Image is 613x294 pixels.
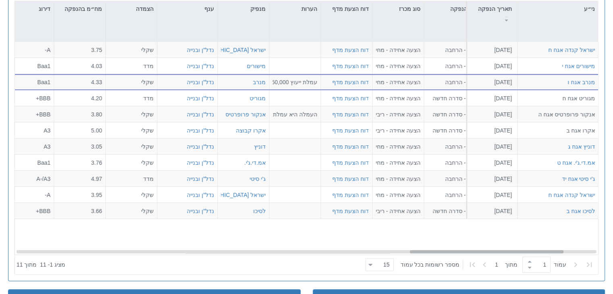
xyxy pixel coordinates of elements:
a: דוח הצעת מדף [332,127,369,134]
button: נדל"ן ובנייה [187,207,214,215]
div: [DATE] [470,78,512,86]
div: מדד [109,175,154,183]
div: נדל"ן ובנייה [187,94,214,102]
div: ‏ מתוך [362,256,596,273]
div: נדל"ן ובנייה [187,126,214,135]
div: אגח - הרחבה [427,46,477,54]
div: עמלת ייעוץ 150,000 ₪ [272,78,317,86]
div: 15 [383,261,393,269]
div: נדל"ן ובנייה [187,191,214,199]
div: אגח - הרחבה [427,159,477,167]
button: נדל"ן ובנייה [187,110,214,118]
a: דוח הצעת מדף [332,63,369,69]
div: הצעה אחידה - מחיר [376,175,420,183]
div: הצמדה [106,1,157,17]
button: ישראל [GEOGRAPHIC_DATA] [190,46,266,54]
div: נדל"ן ובנייה [187,143,214,151]
div: 3.76 [57,159,102,167]
a: דוח הצעת מדף [332,176,369,182]
div: אגח - הרחבה [427,78,477,86]
div: [DATE] [470,94,512,102]
div: אגח - סדרה חדשה [427,94,477,102]
div: 4.03 [57,62,102,70]
button: נדל"ן ובנייה [187,62,214,70]
div: לסיכו אגח ב [566,207,595,215]
div: סוג מכרז [372,1,424,17]
div: סוג הנפקה [424,1,480,17]
button: מישורים אגח י [562,62,595,70]
button: נדל"ן ובנייה [187,159,214,167]
div: [DATE] [470,159,512,167]
button: ג'י סיטי אגח יד [561,175,594,183]
a: דוח הצעת מדף [332,159,369,166]
div: שקלי [109,126,154,135]
div: אנקור פרופרטיס אגח ה [521,110,595,118]
div: ענף [157,1,217,17]
div: ני״ע [517,1,598,17]
div: A- [6,191,50,199]
div: 4.33 [57,78,102,86]
button: ישראל קנדה אגח ח [548,191,595,199]
div: אגח - הרחבה [427,62,477,70]
div: Baa1 [6,62,50,70]
div: [DATE] [470,175,512,183]
div: 4.97 [57,175,102,183]
a: דוח הצעת מדף [332,95,369,101]
button: נדל"ן ובנייה [187,46,214,54]
div: A-/A3 [6,175,50,183]
button: מגוריט [249,94,266,102]
div: מנרב [253,78,266,86]
div: הערות [269,1,320,17]
div: אקרו קבוצה [236,126,266,135]
div: 3.75 [57,46,102,54]
div: אגח - סדרה חדשה [427,126,477,135]
div: מדד [109,94,154,102]
span: ‏עמוד [554,261,566,269]
div: הצעה אחידה - מחיר [376,46,420,54]
div: אגח - סדרה חדשה [427,110,477,118]
div: 4.20 [57,94,102,102]
div: אגח - סדרה חדשה [427,207,477,215]
a: דוח הצעת מדף [332,47,369,53]
a: דוח הצעת מדף [332,192,369,198]
div: אגח - הרחבה [427,143,477,151]
div: הצעה אחידה - מחיר [376,159,420,167]
div: שקלי [109,78,154,86]
button: מישורים [247,62,266,70]
div: שקלי [109,110,154,118]
div: מנרב אגח ו [567,78,595,86]
div: דוניץ [254,143,266,151]
div: 3.95 [57,191,102,199]
div: שקלי [109,159,154,167]
div: הצעה אחידה - מחיר [376,94,420,102]
button: נדל"ן ובנייה [187,175,214,183]
div: אמ.די.ג'י. [244,159,265,167]
div: Baa1 [6,159,50,167]
div: אנקור פרופרטיס [225,110,266,118]
div: מדד [109,62,154,70]
button: דוניץ אגח ג [568,143,595,151]
div: מגוריט אגח ח [521,94,595,102]
button: נדל"ן ובנייה [187,78,214,86]
div: הצעה אחידה - ריבית [376,207,420,215]
button: אמ.די.ג'י. אגח ט [557,159,595,167]
div: [DATE] [470,46,512,54]
div: 5.00 [57,126,102,135]
div: 3.05 [57,143,102,151]
a: דוח הצעת מדף [332,143,369,150]
div: אגח - הרחבה [427,175,477,183]
div: ג'י סיטי [249,175,266,183]
button: ישראל [GEOGRAPHIC_DATA] [190,191,266,199]
div: אגח - הרחבה [427,191,477,199]
div: מח״מ בהנפקה [54,1,105,26]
